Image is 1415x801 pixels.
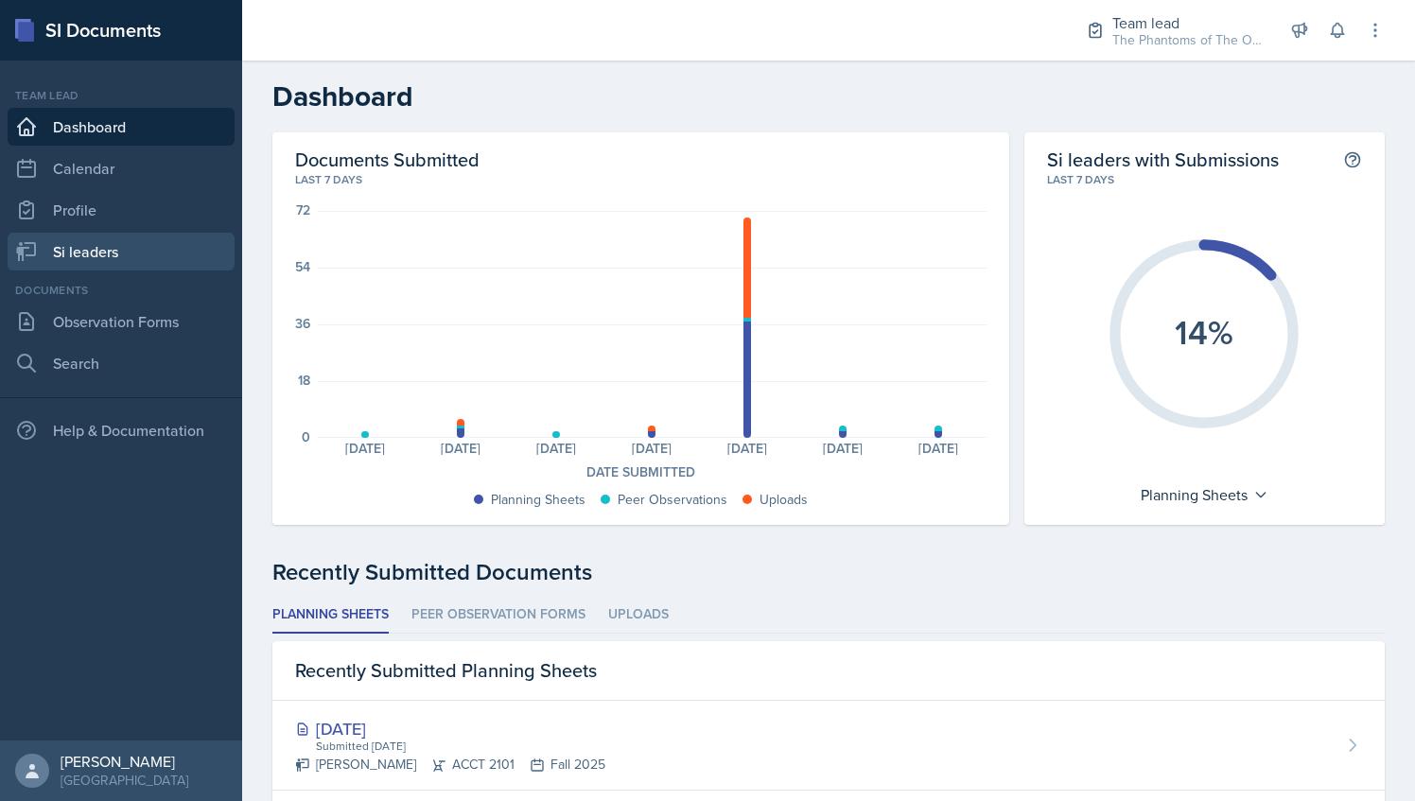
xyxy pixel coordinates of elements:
div: Team lead [1112,11,1264,34]
a: Calendar [8,149,235,187]
a: Si leaders [8,233,235,270]
a: Observation Forms [8,303,235,340]
div: Last 7 days [1047,171,1362,188]
div: [DATE] [604,442,700,455]
a: Profile [8,191,235,229]
div: Planning Sheets [1131,479,1278,510]
div: [DATE] [700,442,795,455]
li: Peer Observation Forms [411,597,585,634]
div: [GEOGRAPHIC_DATA] [61,771,188,790]
li: Planning Sheets [272,597,389,634]
div: Help & Documentation [8,411,235,449]
li: Uploads [608,597,669,634]
div: Submitted [DATE] [314,738,605,755]
a: Dashboard [8,108,235,146]
div: Recently Submitted Planning Sheets [272,641,1385,701]
div: Peer Observations [618,490,727,510]
div: [PERSON_NAME] [61,752,188,771]
div: Recently Submitted Documents [272,555,1385,589]
div: Last 7 days [295,171,987,188]
div: 36 [295,317,310,330]
div: Team lead [8,87,235,104]
div: [DATE] [318,442,413,455]
h2: Dashboard [272,79,1385,113]
div: 72 [296,203,310,217]
div: 0 [302,430,310,444]
div: [DATE] [295,716,605,741]
div: 54 [295,260,310,273]
h2: Si leaders with Submissions [1047,148,1279,171]
h2: Documents Submitted [295,148,987,171]
a: Search [8,344,235,382]
a: [DATE] Submitted [DATE] [PERSON_NAME]ACCT 2101Fall 2025 [272,701,1385,791]
div: [DATE] [413,442,509,455]
div: 18 [298,374,310,387]
div: [PERSON_NAME] ACCT 2101 Fall 2025 [295,755,605,775]
div: The Phantoms of The Opera / Fall 2025 [1112,30,1264,50]
div: [DATE] [891,442,987,455]
div: Planning Sheets [491,490,585,510]
div: [DATE] [795,442,891,455]
div: Uploads [760,490,808,510]
div: Documents [8,282,235,299]
text: 14% [1175,307,1233,357]
div: Date Submitted [295,462,987,482]
div: [DATE] [509,442,604,455]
